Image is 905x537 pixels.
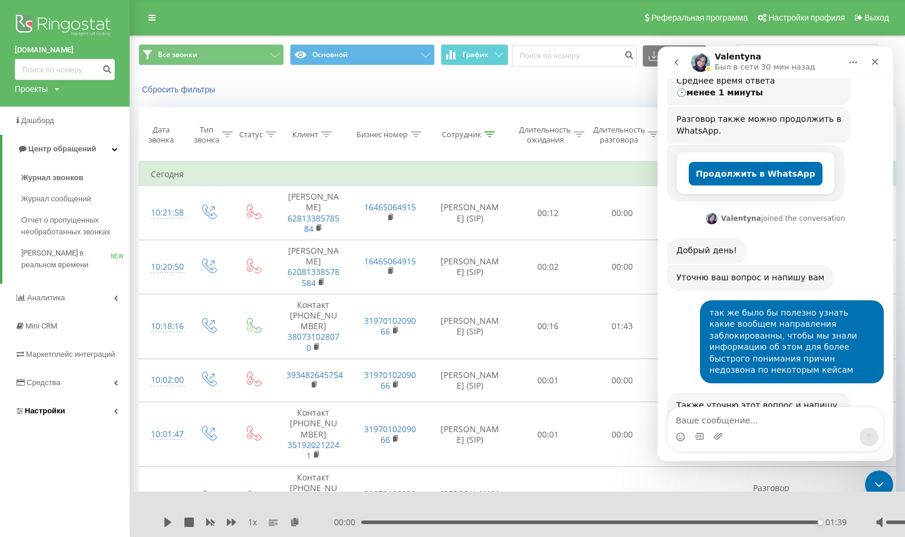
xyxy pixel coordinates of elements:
[15,83,48,95] div: Проекты
[25,321,57,330] span: Mini CRM
[364,369,416,391] a: 3197010209066
[275,402,351,467] td: Контакт [PHONE_NUMBER]
[585,467,659,532] td: 00:00
[593,125,645,145] div: Длительность разговора
[21,214,124,238] span: Отчет о пропущенных необработанных звонках
[585,294,659,359] td: 01:43
[428,359,511,402] td: [PERSON_NAME] (SIP)
[511,359,585,402] td: 00:01
[139,125,183,145] div: Дата звонка
[21,247,111,271] span: [PERSON_NAME] в реальном времени
[334,516,361,528] span: 00:00
[585,240,659,294] td: 00:00
[356,130,408,140] div: Бизнес номер
[290,44,435,65] button: Основной
[292,130,318,140] div: Клиент
[511,186,585,240] td: 00:12
[248,516,257,528] span: 1 x
[428,467,511,532] td: [PERSON_NAME] (SIP)
[658,47,893,461] iframe: Intercom live chat
[239,130,263,140] div: Статус
[151,369,174,392] div: 10:02:00
[512,45,637,67] input: Поиск по номеру
[818,520,823,525] div: Accessibility label
[275,240,351,294] td: [PERSON_NAME]
[139,163,896,186] td: Сегодня
[286,369,343,380] a: 393482645754
[428,294,511,359] td: [PERSON_NAME] (SIP)
[138,84,221,95] button: Сбросить фильтры
[25,406,65,415] span: Настройки
[288,331,339,353] a: 380731028070
[463,51,488,59] span: График
[27,378,61,387] span: Средства
[364,315,416,337] a: 3197010209066
[15,44,115,56] a: [DOMAIN_NAME]
[768,13,845,22] span: Настройки профиля
[21,210,130,243] a: Отчет о пропущенных необработанных звонках
[585,359,659,402] td: 00:00
[2,135,130,163] a: Центр обращений
[511,467,585,532] td: 00:01
[585,186,659,240] td: 00:00
[428,186,511,240] td: [PERSON_NAME] (SIP)
[651,13,748,22] span: Реферальная программа
[138,44,284,65] button: Все звонки
[364,488,416,510] a: 3197010209066
[364,256,416,267] a: 16465064915
[288,266,339,288] a: 62081338578584
[151,256,174,279] div: 10:20:50
[158,50,197,59] span: Все звонки
[511,402,585,467] td: 00:01
[441,44,508,65] button: График
[21,188,130,210] a: Журнал сообщений
[27,293,65,302] span: Аналитика
[275,467,351,532] td: Контакт [PHONE_NUMBER]
[511,240,585,294] td: 00:02
[428,240,511,294] td: [PERSON_NAME] (SIP)
[511,294,585,359] td: 00:16
[519,125,571,145] div: Длительность ожидания
[21,243,130,276] a: [PERSON_NAME] в реальном времениNEW
[151,315,174,338] div: 10:18:16
[28,144,96,153] span: Центр обращений
[442,130,481,140] div: Сотрудник
[15,12,115,41] img: Ringostat logo
[151,488,174,511] div: 10:01:34
[288,439,339,461] a: 351920212241
[428,402,511,467] td: [PERSON_NAME] (SIP)
[643,45,706,67] button: Экспорт
[194,125,219,145] div: Тип звонка
[21,167,130,188] a: Журнал звонков
[364,423,416,445] a: 3197010209066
